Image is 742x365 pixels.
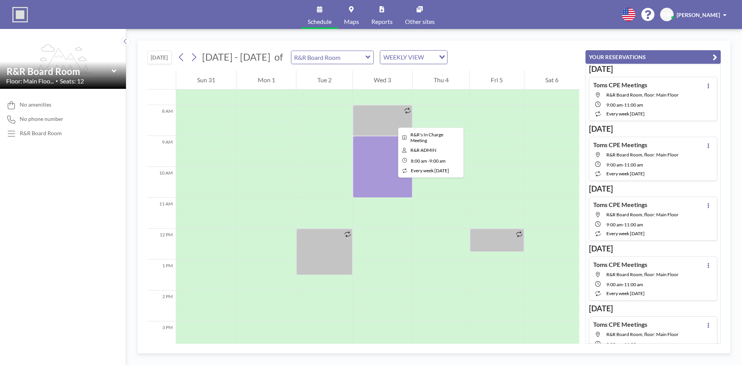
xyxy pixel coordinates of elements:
[623,341,624,347] span: -
[624,102,643,108] span: 11:00 AM
[60,77,84,85] span: Seats: 12
[623,102,624,108] span: -
[371,19,393,25] span: Reports
[382,52,425,62] span: WEEKLY VIEW
[147,229,176,260] div: 12 PM
[20,101,51,108] span: No amenities
[593,261,647,268] h4: Toms CPE Meetings
[147,167,176,198] div: 10 AM
[606,92,679,98] span: R&R Board Room, floor: Main Floor
[589,304,717,313] h3: [DATE]
[353,70,412,90] div: Wed 3
[12,7,28,22] img: organization-logo
[593,201,647,209] h4: Toms CPE Meetings
[624,162,643,168] span: 11:00 AM
[405,19,435,25] span: Other sites
[606,162,623,168] span: 9:00 AM
[429,158,446,164] span: 9:00 AM
[606,290,645,296] span: every week [DATE]
[606,282,623,287] span: 9:00 AM
[176,70,236,90] div: Sun 31
[410,132,443,143] span: R&R's In Charge Meeting
[606,341,623,347] span: 9:00 AM
[662,11,672,18] span: KW
[20,115,63,122] span: No phone number
[606,102,623,108] span: 9:00 AM
[606,152,679,158] span: R&R Board Room, floor: Main Floor
[147,290,176,321] div: 2 PM
[344,19,359,25] span: Maps
[147,74,176,105] div: 7 AM
[291,51,366,64] input: R&R Board Room
[606,272,679,277] span: R&R Board Room, floor: Main Floor
[623,282,624,287] span: -
[624,282,643,287] span: 11:00 AM
[624,222,643,227] span: 11:00 AM
[426,52,434,62] input: Search for option
[585,50,721,64] button: YOUR RESERVATIONS
[606,222,623,227] span: 9:00 AM
[380,51,447,64] div: Search for option
[410,147,436,153] span: R&R ADMIN
[593,141,647,149] h4: Toms CPE Meetings
[20,130,62,137] p: R&R Board Room
[147,321,176,352] div: 3 PM
[623,162,624,168] span: -
[296,70,352,90] div: Tue 2
[413,70,470,90] div: Thu 4
[589,64,717,74] h3: [DATE]
[606,331,679,337] span: R&R Board Room, floor: Main Floor
[589,244,717,253] h3: [DATE]
[56,78,58,83] span: •
[411,158,427,164] span: 8:00 AM
[606,171,645,177] span: every week [DATE]
[606,212,679,217] span: R&R Board Room, floor: Main Floor
[237,70,296,90] div: Mon 1
[308,19,332,25] span: Schedule
[589,124,717,134] h3: [DATE]
[147,51,172,64] button: [DATE]
[623,222,624,227] span: -
[589,184,717,194] h3: [DATE]
[593,81,647,89] h4: Toms CPE Meetings
[524,70,579,90] div: Sat 6
[274,51,283,63] span: of
[147,260,176,290] div: 1 PM
[593,321,647,328] h4: Toms CPE Meetings
[202,51,271,63] span: [DATE] - [DATE]
[606,231,645,236] span: every week [DATE]
[624,341,643,347] span: 11:00 AM
[6,77,54,85] span: Floor: Main Floo...
[147,198,176,229] div: 11 AM
[606,111,645,117] span: every week [DATE]
[147,136,176,167] div: 9 AM
[7,66,112,77] input: R&R Board Room
[411,168,449,173] span: every week [DATE]
[677,12,720,18] span: [PERSON_NAME]
[470,70,524,90] div: Fri 5
[147,105,176,136] div: 8 AM
[428,158,429,164] span: -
